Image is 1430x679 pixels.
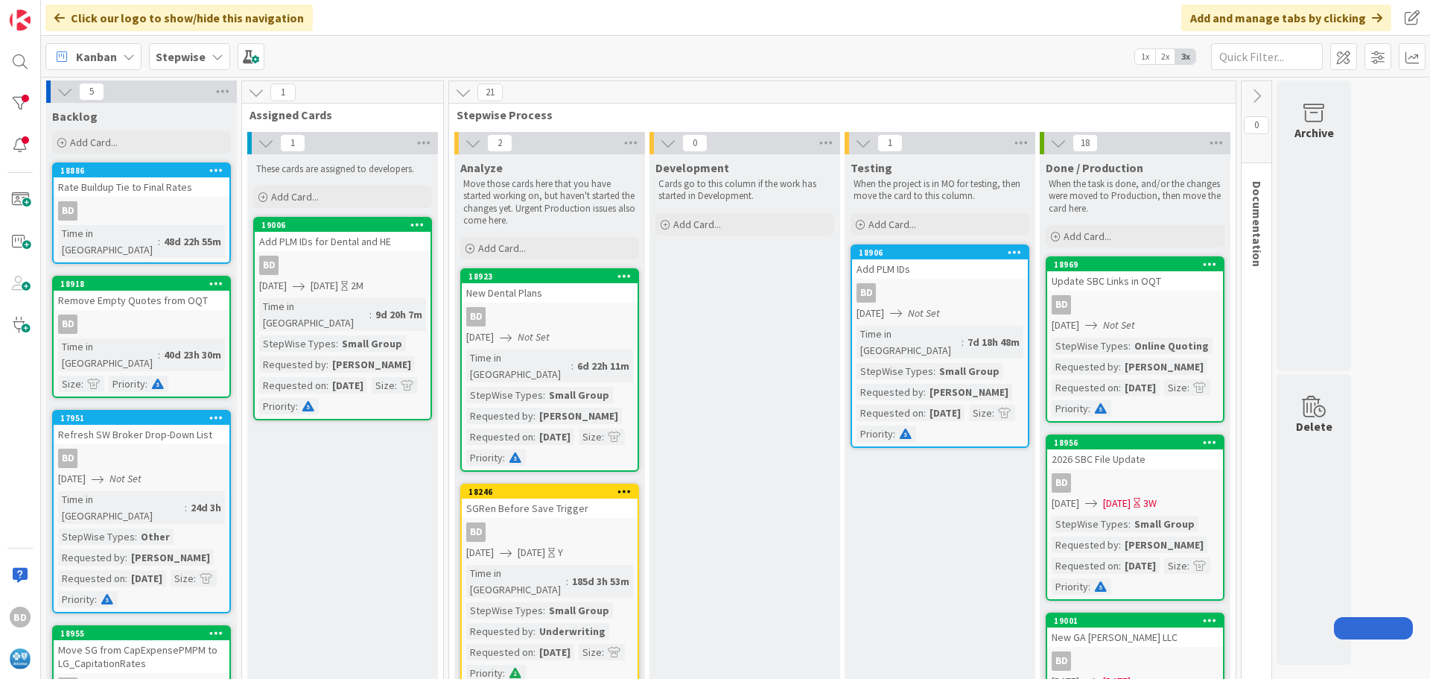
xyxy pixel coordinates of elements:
[857,363,933,379] div: StepWise Types
[326,377,328,394] span: :
[259,335,336,352] div: StepWise Types
[58,376,81,392] div: Size
[60,628,229,639] div: 18955
[466,565,566,598] div: Time in [GEOGRAPHIC_DATA]
[857,426,893,442] div: Priority
[1047,473,1223,493] div: BD
[1296,417,1332,435] div: Delete
[568,573,633,590] div: 185d 3h 53m
[1131,338,1213,354] div: Online Quoting
[673,218,721,231] span: Add Card...
[109,472,142,485] i: Not Set
[1187,558,1189,574] span: :
[1046,160,1143,175] span: Done / Production
[369,306,372,323] span: :
[962,334,964,350] span: :
[160,347,225,363] div: 40d 23h 30m
[536,429,574,445] div: [DATE]
[54,411,229,425] div: 17951
[60,165,229,176] div: 18886
[924,405,926,421] span: :
[1052,338,1128,354] div: StepWise Types
[58,591,95,607] div: Priority
[259,356,326,373] div: Requested by
[259,298,369,331] div: Time in [GEOGRAPHIC_DATA]
[466,307,486,326] div: BD
[1121,379,1160,396] div: [DATE]
[1047,436,1223,469] div: 189562026 SBC File Update
[487,134,512,152] span: 2
[1047,258,1223,291] div: 18969Update SBC Links in OQT
[95,591,97,607] span: :
[1052,578,1088,595] div: Priority
[1181,4,1391,31] div: Add and manage tabs by clicking
[1244,116,1269,134] span: 0
[70,136,118,149] span: Add Card...
[1250,181,1265,267] span: Documentation
[336,335,338,352] span: :
[457,107,1217,122] span: Stepwise Process
[328,356,415,373] div: [PERSON_NAME]
[602,429,604,445] span: :
[466,329,494,345] span: [DATE]
[250,107,425,122] span: Assigned Cards
[395,377,397,394] span: :
[573,358,633,374] div: 6d 22h 11m
[54,627,229,640] div: 18955
[859,247,1028,258] div: 18906
[58,570,125,587] div: Requested on
[1052,359,1119,375] div: Requested by
[924,384,926,400] span: :
[579,429,602,445] div: Size
[158,347,160,363] span: :
[1164,379,1187,396] div: Size
[81,376,83,392] span: :
[466,408,533,424] div: Requested by
[328,377,367,394] div: [DATE]
[58,491,185,524] div: Time in [GEOGRAPHIC_DATA]
[54,201,229,221] div: BD
[1047,614,1223,628] div: 19001
[682,134,708,152] span: 0
[602,644,604,660] span: :
[1088,400,1090,417] span: :
[1054,259,1223,270] div: 18969
[571,358,573,374] span: :
[1047,614,1223,647] div: 19001New GA [PERSON_NAME] LLC
[1121,359,1207,375] div: [PERSON_NAME]
[271,190,319,203] span: Add Card...
[58,471,86,487] span: [DATE]
[10,10,31,31] img: Visit kanbanzone.com
[135,528,137,545] span: :
[543,387,545,403] span: :
[1047,651,1223,671] div: BD
[326,356,328,373] span: :
[1119,379,1121,396] span: :
[462,307,638,326] div: BD
[60,413,229,423] div: 17951
[466,602,543,619] div: StepWise Types
[52,109,98,124] span: Backlog
[194,570,196,587] span: :
[893,426,895,442] span: :
[1119,537,1121,553] span: :
[466,644,533,660] div: Requested on
[256,163,429,175] p: These cards are assigned to developers.
[1155,49,1175,64] span: 2x
[1052,473,1071,493] div: BD
[533,408,536,424] span: :
[1054,438,1223,448] div: 18956
[187,499,225,516] div: 24d 3h
[1047,258,1223,271] div: 18969
[127,549,214,566] div: [PERSON_NAME]
[58,338,158,371] div: Time in [GEOGRAPHIC_DATA]
[54,425,229,444] div: Refresh SW Broker Drop-Down List
[259,278,287,294] span: [DATE]
[1072,134,1098,152] span: 18
[1103,318,1135,332] i: Not Set
[468,487,638,497] div: 18246
[1047,628,1223,647] div: New GA [PERSON_NAME] LLC
[10,648,31,669] img: avatar
[1164,558,1187,574] div: Size
[933,363,935,379] span: :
